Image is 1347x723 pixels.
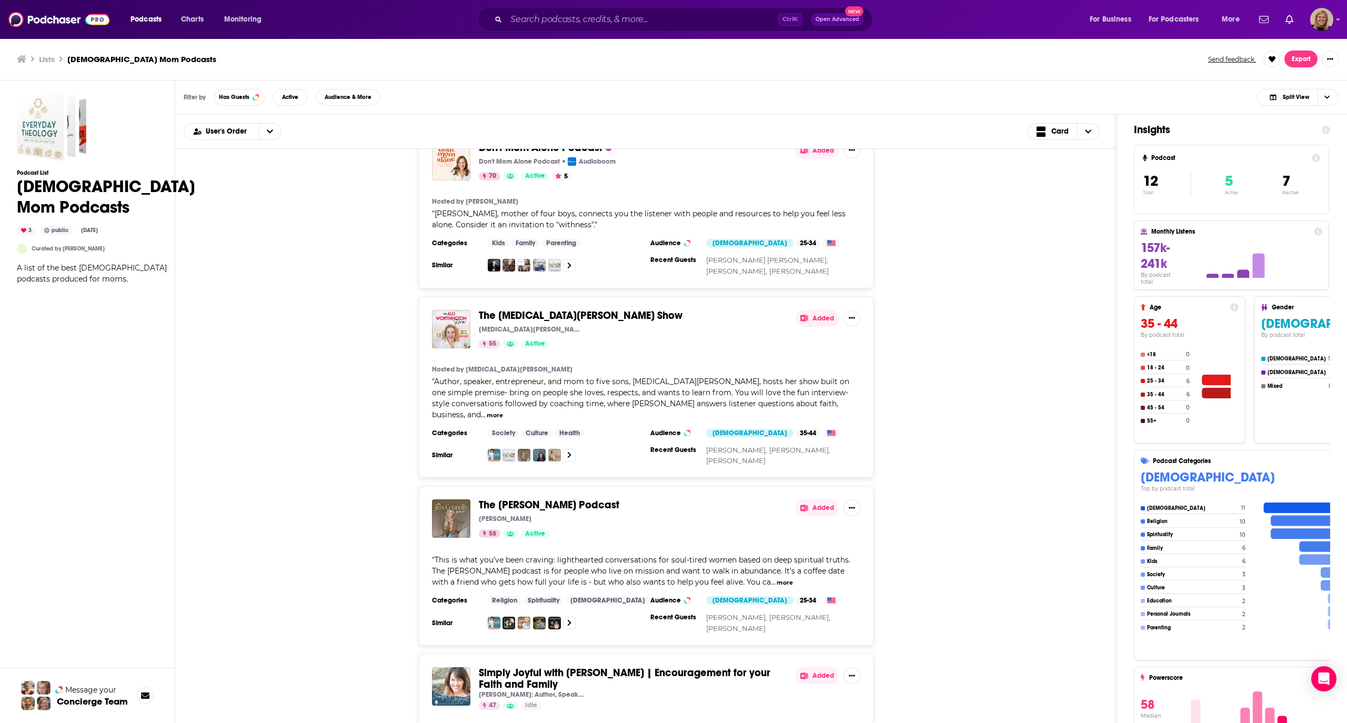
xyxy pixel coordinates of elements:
a: [PERSON_NAME], [769,613,830,621]
a: Podchaser - Follow, Share and Rate Podcasts [8,9,109,29]
a: Idle [521,701,541,710]
img: Pardon the Mess with Courtney DeFeo - Christian Motherhood, Biblical Parenting, Raising Christian... [502,449,515,461]
div: [DEMOGRAPHIC_DATA] [706,596,793,605]
img: TRUSTED by your teenager with Kristen Duke [533,259,546,272]
span: 5 [1225,172,1233,190]
img: The Jess Connolly Podcast [432,499,470,538]
span: Active [525,339,545,349]
a: Spirituality [524,596,564,605]
img: Barbara Profile [37,697,51,710]
h4: 2 [1242,598,1245,605]
h3: Similar [432,261,479,269]
input: Search podcasts, credits, & more... [506,11,778,28]
img: Life with Sally [488,259,500,272]
img: Sydney Profile [21,681,35,695]
span: 7 [1282,172,1290,190]
img: Simply Joyful with Kristi Clover | Encouragement for your Faith and Family [432,667,470,706]
div: public [40,226,73,235]
span: " " [432,209,846,229]
img: Audioboom [568,157,576,166]
span: User's Order [206,128,250,135]
a: Religion [488,596,521,605]
a: Curated by [PERSON_NAME] [32,245,105,252]
span: 47 [489,700,496,711]
h4: 10 [1240,531,1245,538]
span: Charts [181,12,204,27]
h4: Podcast Categories [1153,457,1346,465]
img: Made For This with Jennie Allen [518,617,530,629]
p: Audioboom [579,157,616,166]
h4: 2 [1242,624,1245,631]
button: Choose View [1257,89,1339,106]
p: Inactive [1282,190,1299,195]
a: The [MEDICAL_DATA][PERSON_NAME] Show [479,310,682,322]
h4: [DEMOGRAPHIC_DATA] [1147,505,1239,511]
a: Jesus Over Everything [488,449,500,461]
span: More [1222,12,1240,27]
a: 47 [479,701,500,710]
h4: 6 [1187,391,1190,398]
h4: 55+ [1147,418,1184,424]
span: Open Advanced [816,17,859,22]
a: Culture [521,429,552,437]
h3: Similar [432,619,479,627]
a: Kids [488,239,509,247]
button: Show More Button [843,499,860,516]
button: open menu [123,11,175,28]
div: [DEMOGRAPHIC_DATA] [706,429,793,437]
h4: 0 [1186,417,1190,424]
h4: 35 - 44 [1147,391,1184,398]
h4: Personal Journals [1147,611,1240,617]
h4: Society [1147,571,1240,578]
button: 5 [552,172,571,180]
img: Family Looking Up [518,259,530,272]
img: Pardon the Mess with Courtney DeFeo - Christian Motherhood, Biblical Parenting, Raising Christian... [548,259,561,272]
span: Active [282,94,298,100]
a: Christian Mom Podcasts [17,92,86,161]
a: Rhythms for Life [533,617,546,629]
h4: Age [1150,304,1226,311]
h4: Religion [1147,518,1238,525]
h4: 0 [1186,351,1190,358]
h4: [DEMOGRAPHIC_DATA] [1268,356,1326,362]
a: Jesus Over Everything [488,617,500,629]
img: Don't Mom Alone Podcast [432,142,470,180]
h4: Hosted by [432,365,464,374]
div: 25-34 [796,596,820,605]
button: Show More Button [843,142,860,159]
h4: 0 [1186,404,1190,411]
h4: Powerscore [1149,674,1346,681]
h4: 6 [1242,545,1245,551]
img: The Good News Mama Podcast [533,449,546,461]
p: Active [1225,190,1238,195]
span: This is what you’ve been craving: lighthearted conversations for soul-tired women based on deep s... [432,555,850,587]
button: open menu [1214,11,1253,28]
span: Podcasts [130,12,162,27]
a: [PERSON_NAME] [769,267,829,275]
a: AudioboomAudioboom [568,157,616,166]
button: Export [1284,51,1318,67]
h4: Median [1141,712,1184,719]
h4: 18 - 24 [1147,365,1184,371]
h4: 45 - 54 [1147,405,1184,411]
h3: Audience [650,239,698,247]
h4: 3 [1242,571,1245,578]
a: The Grove Podcast [502,617,515,629]
h3: Categories [432,596,479,605]
span: New [845,6,864,16]
h3: Recent Guests [650,613,698,621]
img: User Profile [1310,8,1333,31]
span: Idle [525,700,537,711]
a: [PERSON_NAME] [706,456,766,465]
h4: 25 - 34 [1147,378,1184,384]
h3: Recent Guests [650,446,698,454]
h4: Culture [1147,585,1240,591]
h3: 35 - 44 [1141,316,1239,332]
